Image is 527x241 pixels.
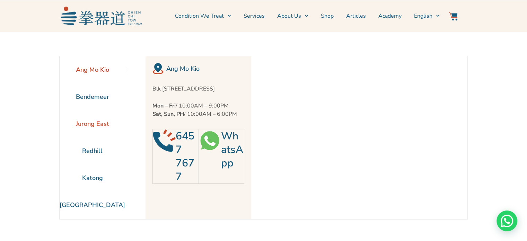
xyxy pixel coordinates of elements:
a: WhatsApp [221,129,243,170]
a: English [414,7,440,25]
span: English [414,12,432,20]
p: / 10:00AM – 9:00PM / 10:00AM – 6:00PM [152,102,244,118]
nav: Menu [145,7,440,25]
a: 6457 7677 [176,129,194,184]
a: Condition We Treat [175,7,231,25]
iframe: Chien Chi Tow Healthcare Ang Mo Kio [251,56,447,219]
a: About Us [277,7,308,25]
img: Website Icon-03 [449,12,457,20]
a: Shop [321,7,334,25]
p: Blk [STREET_ADDRESS] [152,85,244,93]
a: Academy [378,7,402,25]
strong: Mon – Fri [152,102,176,110]
strong: Sat, Sun, PH [152,110,184,118]
a: Services [244,7,265,25]
h2: Ang Mo Kio [166,64,244,74]
a: Articles [346,7,366,25]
